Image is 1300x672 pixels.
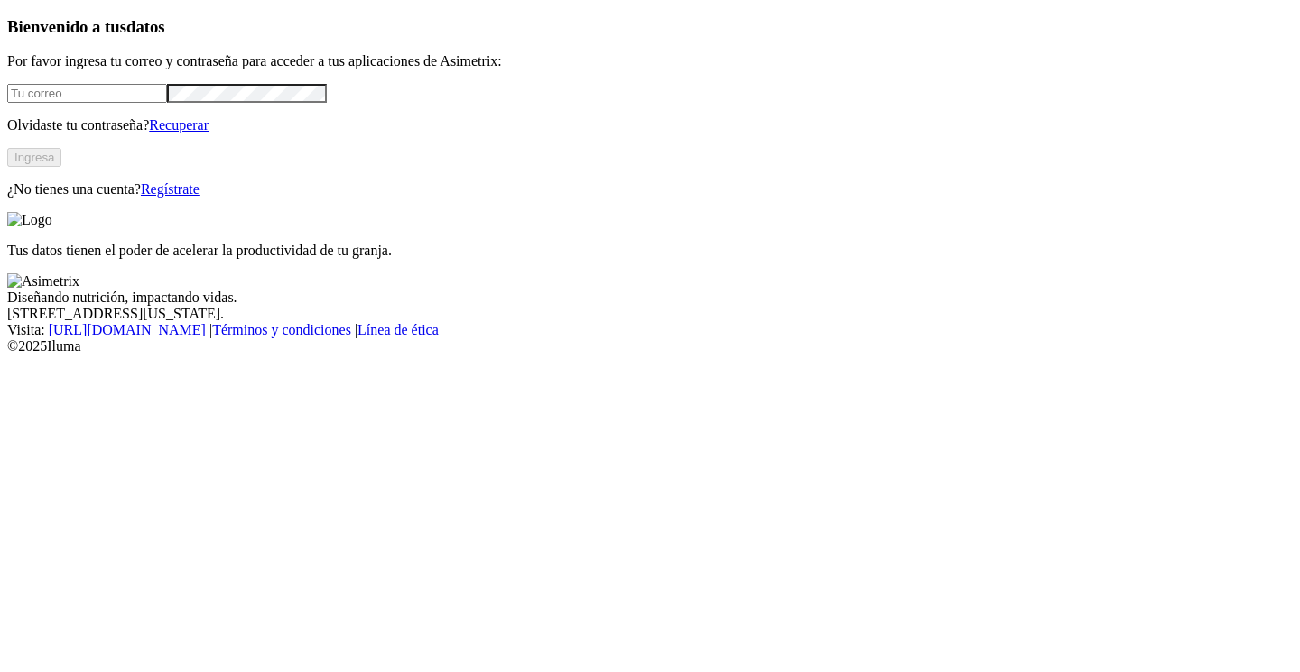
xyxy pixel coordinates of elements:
p: ¿No tienes una cuenta? [7,181,1293,198]
img: Asimetrix [7,273,79,290]
p: Por favor ingresa tu correo y contraseña para acceder a tus aplicaciones de Asimetrix: [7,53,1293,69]
input: Tu correo [7,84,167,103]
p: Tus datos tienen el poder de acelerar la productividad de tu granja. [7,243,1293,259]
div: Diseñando nutrición, impactando vidas. [7,290,1293,306]
div: © 2025 Iluma [7,338,1293,354]
a: Recuperar [149,117,209,133]
div: [STREET_ADDRESS][US_STATE]. [7,306,1293,322]
a: Línea de ética [357,322,439,337]
p: Olvidaste tu contraseña? [7,117,1293,133]
a: Regístrate [141,181,200,197]
span: datos [126,17,165,36]
h3: Bienvenido a tus [7,17,1293,37]
a: Términos y condiciones [212,322,351,337]
div: Visita : | | [7,322,1293,338]
img: Logo [7,212,52,228]
a: [URL][DOMAIN_NAME] [49,322,206,337]
button: Ingresa [7,148,61,167]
